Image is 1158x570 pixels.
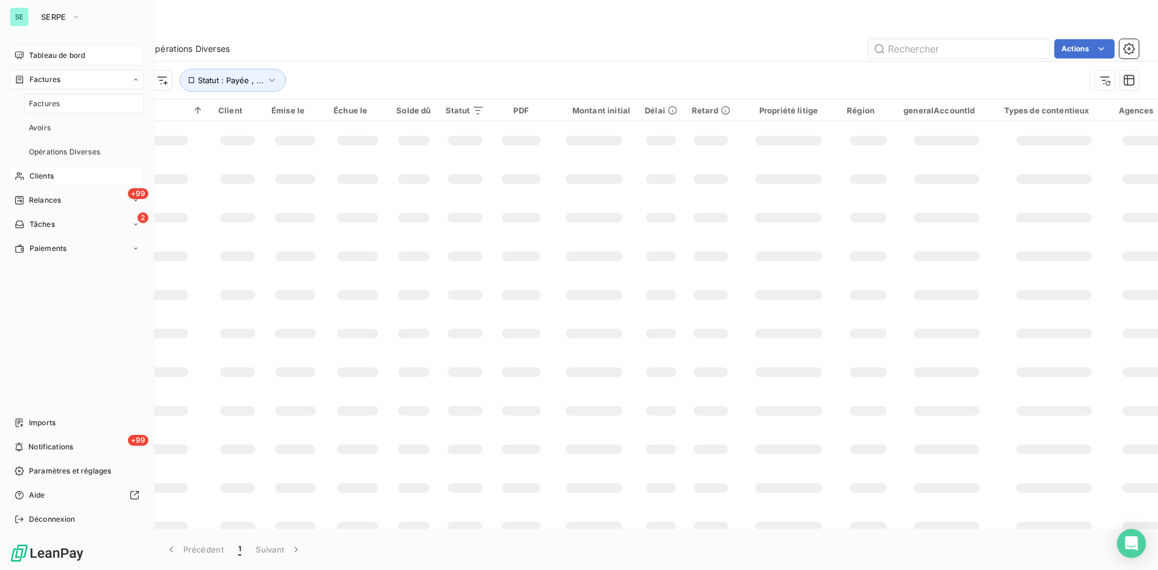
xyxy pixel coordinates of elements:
[29,122,51,133] span: Avoirs
[128,435,148,446] span: +99
[231,537,248,562] button: 1
[1117,529,1146,558] div: Open Intercom Messenger
[30,219,55,230] span: Tâches
[148,43,230,55] span: Opérations Diverses
[238,543,241,556] span: 1
[396,106,431,115] div: Solde dû
[558,106,630,115] div: Montant initial
[29,514,75,525] span: Déconnexion
[138,212,148,223] span: 2
[1054,39,1115,59] button: Actions
[903,106,989,115] div: generalAccountId
[745,106,832,115] div: Propriété litige
[30,243,66,254] span: Paiements
[868,39,1049,59] input: Rechercher
[180,69,286,92] button: Statut : Payée , ...
[198,75,264,85] span: Statut : Payée , ...
[158,537,231,562] button: Précédent
[29,466,111,477] span: Paramètres et réglages
[29,147,100,157] span: Opérations Diverses
[1004,106,1104,115] div: Types de contentieux
[29,195,61,206] span: Relances
[248,537,309,562] button: Suivant
[41,12,66,22] span: SERPE
[128,188,148,199] span: +99
[847,106,889,115] div: Région
[29,417,55,428] span: Imports
[271,106,319,115] div: Émise le
[692,106,730,115] div: Retard
[29,50,85,61] span: Tableau de bord
[218,106,257,115] div: Client
[334,106,382,115] div: Échue le
[499,106,543,115] div: PDF
[10,543,84,563] img: Logo LeanPay
[28,442,73,452] span: Notifications
[10,486,144,505] a: Aide
[10,7,29,27] div: SE
[446,106,485,115] div: Statut
[30,74,60,85] span: Factures
[30,171,54,182] span: Clients
[645,106,677,115] div: Délai
[29,490,45,501] span: Aide
[29,98,60,109] span: Factures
